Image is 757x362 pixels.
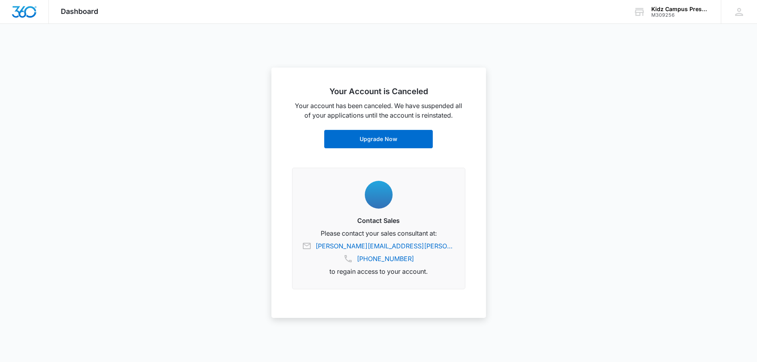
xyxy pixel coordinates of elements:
div: account id [651,12,709,18]
span: Dashboard [61,7,98,15]
p: Please contact your sales consultant at: to regain access to your account. [302,228,455,276]
div: account name [651,6,709,12]
a: Upgrade Now [324,130,433,149]
h2: Your Account is Canceled [292,87,465,96]
a: [PERSON_NAME][EMAIL_ADDRESS][PERSON_NAME][DOMAIN_NAME] [316,241,455,251]
h3: Contact Sales [302,216,455,225]
a: [PHONE_NUMBER] [357,254,414,263]
p: Your account has been canceled. We have suspended all of your applications until the account is r... [292,101,465,120]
